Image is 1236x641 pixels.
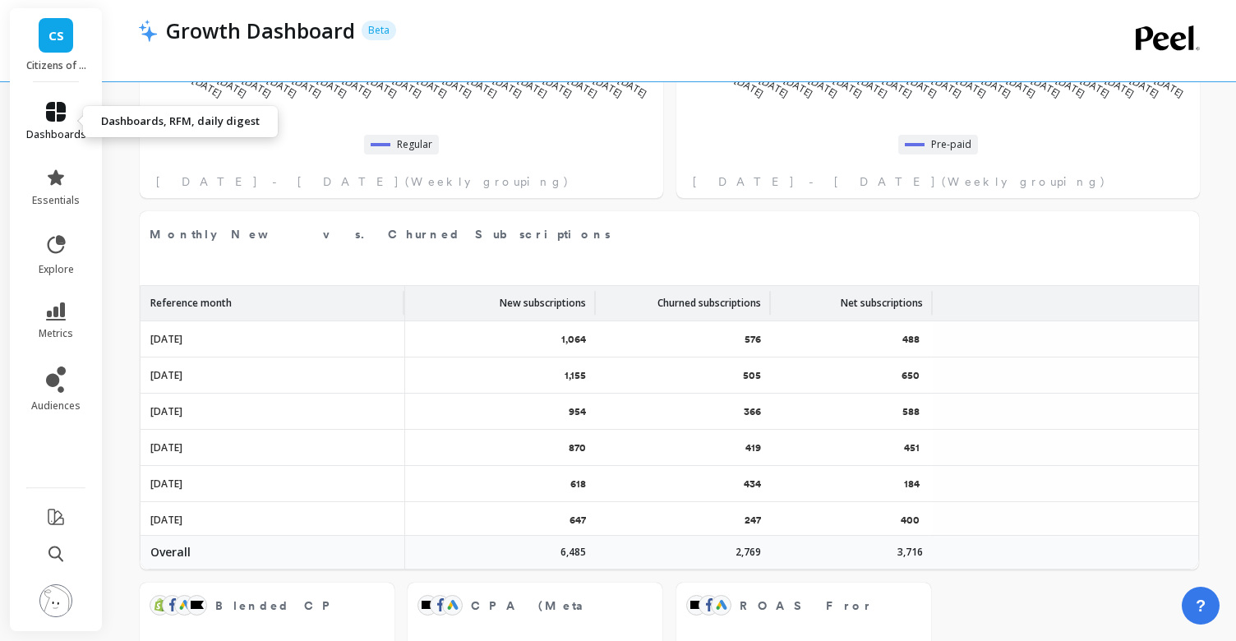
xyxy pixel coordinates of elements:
[31,399,81,413] span: audiences
[39,263,74,276] span: explore
[1182,587,1220,625] button: ?
[902,332,923,347] p: 488
[166,16,355,44] p: Growth Dashboard
[150,286,232,311] p: Reference month
[215,594,332,617] span: Blended CPA (All Channels)
[32,194,80,207] span: essentials
[931,138,971,151] span: Pre-paid
[39,584,72,617] img: profile picture
[471,594,600,617] span: CPA (Meta + Google)
[362,21,396,40] p: Beta
[48,26,64,45] span: CS
[841,286,923,311] p: Net subscriptions
[39,327,73,340] span: metrics
[150,368,182,383] p: 2025-06-01
[150,477,182,491] p: 2025-03-01
[657,286,761,311] p: Churned subscriptions
[740,594,869,617] span: ROAS From Attributed Revenue (Meta + Google)
[26,128,86,141] span: dashboards
[744,404,761,419] p: 366
[565,368,586,383] p: 1,155
[570,513,586,528] p: 647
[150,332,182,347] p: 2025-07-01
[150,536,249,569] label: Overall
[150,513,182,528] p: 2025-02-01
[942,173,1106,190] span: (Weekly grouping)
[904,440,923,455] p: 451
[150,404,182,419] p: 2025-05-01
[902,368,923,383] p: 650
[745,332,761,347] p: 576
[215,597,518,615] span: Blended CPA (All Channels)
[560,546,586,559] p: 6,485
[405,173,570,190] span: (Weekly grouping)
[150,226,611,243] span: Monthly New vs. Churned Subscriptions
[150,223,1137,246] span: Monthly New vs. Churned Subscriptions
[570,477,586,491] p: 618
[743,368,761,383] p: 505
[902,404,923,419] p: 588
[471,597,704,615] span: CPA (Meta + Google)
[693,173,937,190] span: [DATE] - [DATE]
[150,440,182,455] p: 2025-04-01
[904,477,923,491] p: 184
[156,173,400,190] span: [DATE] - [DATE]
[745,440,761,455] p: 419
[138,19,158,42] img: header icon
[744,477,761,491] p: 434
[569,404,586,419] p: 954
[561,332,586,347] p: 1,064
[897,546,923,559] p: 3,716
[500,286,586,311] p: New subscriptions
[1196,594,1206,617] span: ?
[901,513,923,528] p: 400
[26,59,86,72] p: Citizens of Soil
[736,546,761,559] p: 2,769
[569,440,586,455] p: 870
[745,513,761,528] p: 247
